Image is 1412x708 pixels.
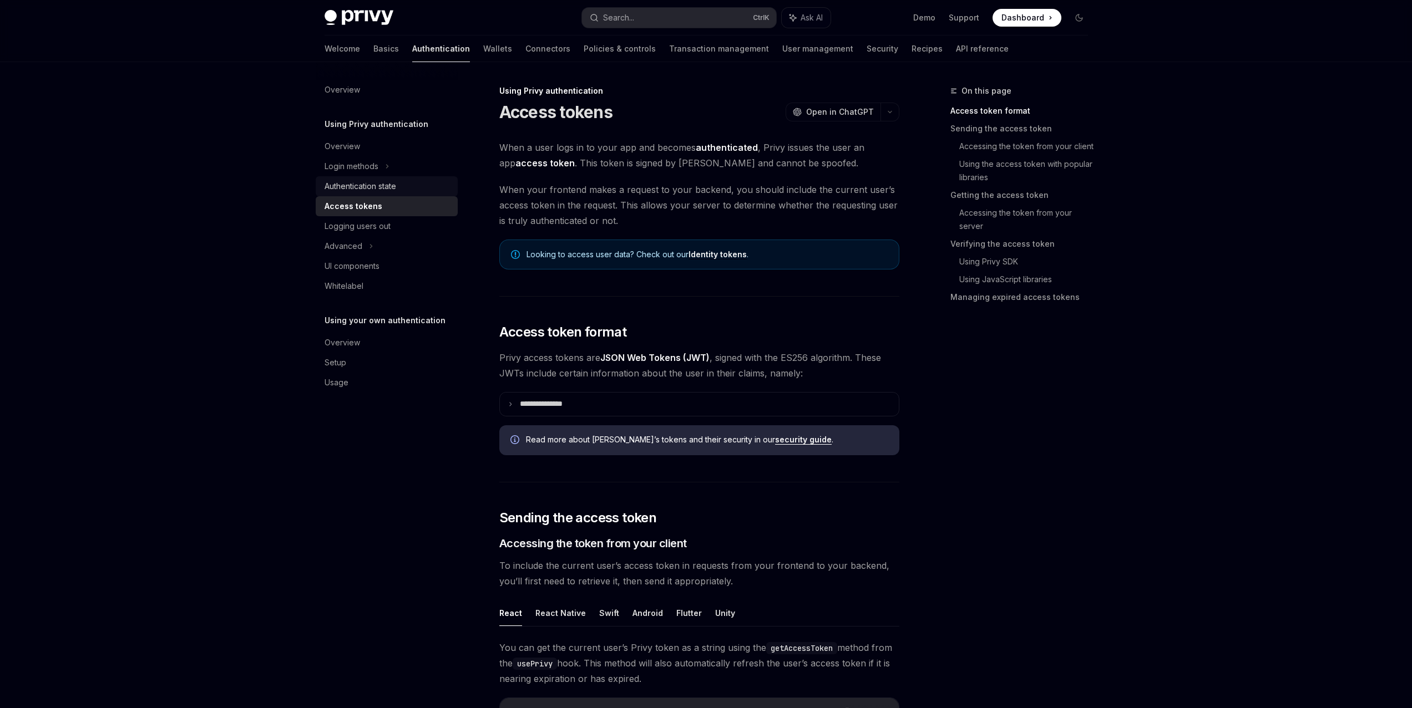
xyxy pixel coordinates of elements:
[782,35,853,62] a: User management
[325,376,348,389] div: Usage
[959,253,1097,271] a: Using Privy SDK
[316,80,458,100] a: Overview
[950,186,1097,204] a: Getting the access token
[325,259,379,273] div: UI components
[316,373,458,393] a: Usage
[950,288,1097,306] a: Managing expired access tokens
[715,600,735,626] button: Unity
[535,600,586,626] button: React Native
[603,11,634,24] div: Search...
[325,83,360,96] div: Overview
[527,249,888,260] span: Looking to access user data? Check out our .
[600,352,710,364] a: JSON Web Tokens (JWT)
[499,323,627,341] span: Access token format
[316,216,458,236] a: Logging users out
[499,640,899,686] span: You can get the current user’s Privy token as a string using the method from the hook. This metho...
[499,350,899,381] span: Privy access tokens are , signed with the ES256 algorithm. These JWTs include certain information...
[316,176,458,196] a: Authentication state
[325,356,346,369] div: Setup
[913,12,935,23] a: Demo
[867,35,898,62] a: Security
[316,353,458,373] a: Setup
[325,180,396,193] div: Authentication state
[325,279,363,293] div: Whitelabel
[325,240,362,253] div: Advanced
[806,106,874,118] span: Open in ChatGPT
[499,182,899,228] span: When your frontend makes a request to your backend, you should include the current user’s access ...
[525,35,570,62] a: Connectors
[515,157,575,169] strong: access token
[801,12,823,23] span: Ask AI
[959,137,1097,155] a: Accessing the token from your client
[316,256,458,276] a: UI components
[325,140,360,153] div: Overview
[412,35,470,62] a: Authentication
[499,85,899,96] div: Using Privy authentication
[499,558,899,589] span: To include the current user’s access token in requests from your frontend to your backend, you’ll...
[1001,12,1044,23] span: Dashboard
[584,35,656,62] a: Policies & controls
[912,35,943,62] a: Recipes
[766,642,837,654] code: getAccessToken
[1070,9,1088,27] button: Toggle dark mode
[753,13,770,22] span: Ctrl K
[499,140,899,171] span: When a user logs in to your app and becomes , Privy issues the user an app . This token is signed...
[511,250,520,259] svg: Note
[582,8,776,28] button: Search...CtrlK
[499,600,522,626] button: React
[316,196,458,216] a: Access tokens
[316,136,458,156] a: Overview
[959,204,1097,235] a: Accessing the token from your server
[993,9,1061,27] a: Dashboard
[325,160,378,173] div: Login methods
[782,8,831,28] button: Ask AI
[959,155,1097,186] a: Using the access token with popular libraries
[325,220,391,233] div: Logging users out
[949,12,979,23] a: Support
[696,142,758,153] strong: authenticated
[325,200,382,213] div: Access tokens
[325,314,446,327] h5: Using your own authentication
[513,658,557,670] code: usePrivy
[959,271,1097,288] a: Using JavaScript libraries
[599,600,619,626] button: Swift
[950,235,1097,253] a: Verifying the access token
[950,120,1097,137] a: Sending the access token
[526,434,888,445] span: Read more about [PERSON_NAME]’s tokens and their security in our .
[775,435,832,445] a: security guide
[669,35,769,62] a: Transaction management
[689,249,747,259] a: Identity tokens
[499,509,657,527] span: Sending the access token
[950,102,1097,120] a: Access token format
[786,103,880,121] button: Open in ChatGPT
[632,600,663,626] button: Android
[510,435,522,446] svg: Info
[325,336,360,349] div: Overview
[956,35,1009,62] a: API reference
[373,35,399,62] a: Basics
[961,84,1011,98] span: On this page
[325,118,428,131] h5: Using Privy authentication
[325,10,393,26] img: dark logo
[316,333,458,353] a: Overview
[499,536,687,551] span: Accessing the token from your client
[325,35,360,62] a: Welcome
[483,35,512,62] a: Wallets
[676,600,702,626] button: Flutter
[499,102,613,122] h1: Access tokens
[316,276,458,296] a: Whitelabel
